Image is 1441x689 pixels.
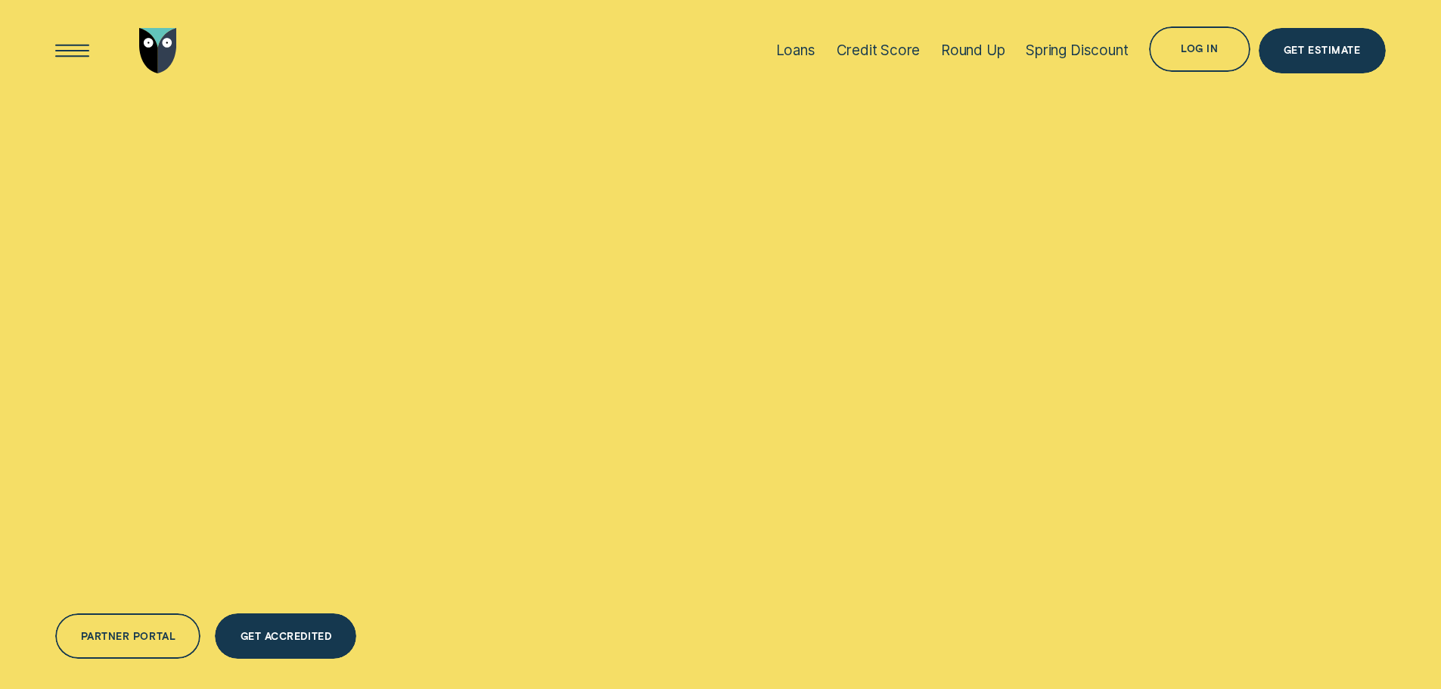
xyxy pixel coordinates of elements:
[139,28,177,73] img: Wisr
[55,183,511,464] h4: Smarter lending for the everyday Aussie
[50,28,95,73] button: Open Menu
[1259,28,1386,73] a: Get Estimate
[1149,26,1250,72] button: Log in
[837,42,921,59] div: Credit Score
[215,613,356,659] a: Get Accredited
[55,613,200,659] a: Partner Portal
[941,42,1005,59] div: Round Up
[776,42,815,59] div: Loans
[1026,42,1128,59] div: Spring Discount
